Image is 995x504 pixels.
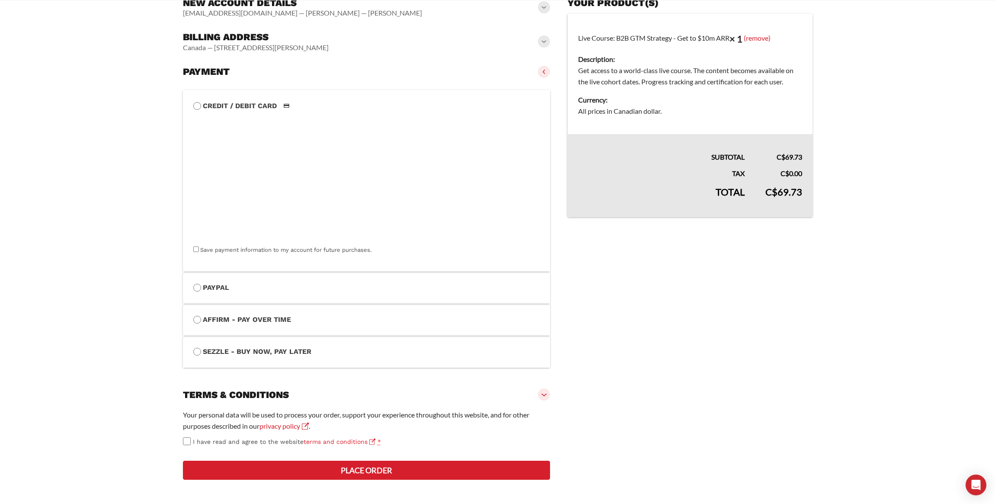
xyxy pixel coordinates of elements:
img: Credit / Debit Card [278,101,294,111]
label: Sezzle - Buy Now, Pay Later [193,346,540,357]
vaadin-horizontal-layout: Canada — [STREET_ADDRESS][PERSON_NAME] [183,43,329,52]
strong: × 1 [729,33,742,45]
h3: Billing address [183,31,329,43]
dt: Description: [578,54,802,65]
span: I have read and agree to the website [193,438,375,445]
bdi: 69.73 [765,186,802,198]
bdi: 69.73 [777,153,802,161]
input: Credit / Debit CardCredit / Debit Card [193,102,201,110]
h3: Payment [183,66,230,78]
h3: Terms & conditions [183,389,289,401]
bdi: 0.00 [781,169,802,177]
span: C$ [765,186,777,198]
span: C$ [781,169,789,177]
dd: Get access to a world-class live course. The content becomes available on the live cohort dates. ... [578,65,802,87]
dd: All prices in Canadian dollar. [578,106,802,117]
input: I have read and agree to the websiteterms and conditions * [183,437,191,445]
td: Live Course: B2B GTM Strategy - Get to $10m ARR [568,14,813,134]
input: PayPal [193,284,201,292]
th: Total [568,179,755,217]
abbr: required [378,438,381,445]
input: Affirm - Pay over time [193,316,201,324]
div: Open Intercom Messenger [966,475,986,495]
vaadin-horizontal-layout: [EMAIL_ADDRESS][DOMAIN_NAME] — [PERSON_NAME] — [PERSON_NAME] [183,9,422,17]
label: Affirm - Pay over time [193,314,540,325]
p: Your personal data will be used to process your order, support your experience throughout this we... [183,409,550,432]
dt: Currency: [578,94,802,106]
a: terms and conditions [304,438,375,445]
input: Sezzle - Buy Now, Pay Later [193,348,201,356]
label: PayPal [193,282,540,293]
th: Tax [568,163,755,179]
a: (remove) [744,34,771,42]
th: Subtotal [568,134,755,163]
span: C$ [777,153,785,161]
label: Credit / Debit Card [193,100,540,112]
a: privacy policy [259,422,309,430]
label: Save payment information to my account for future purchases. [200,247,371,253]
button: Place order [183,461,550,480]
iframe: Secure payment input frame [192,110,538,245]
